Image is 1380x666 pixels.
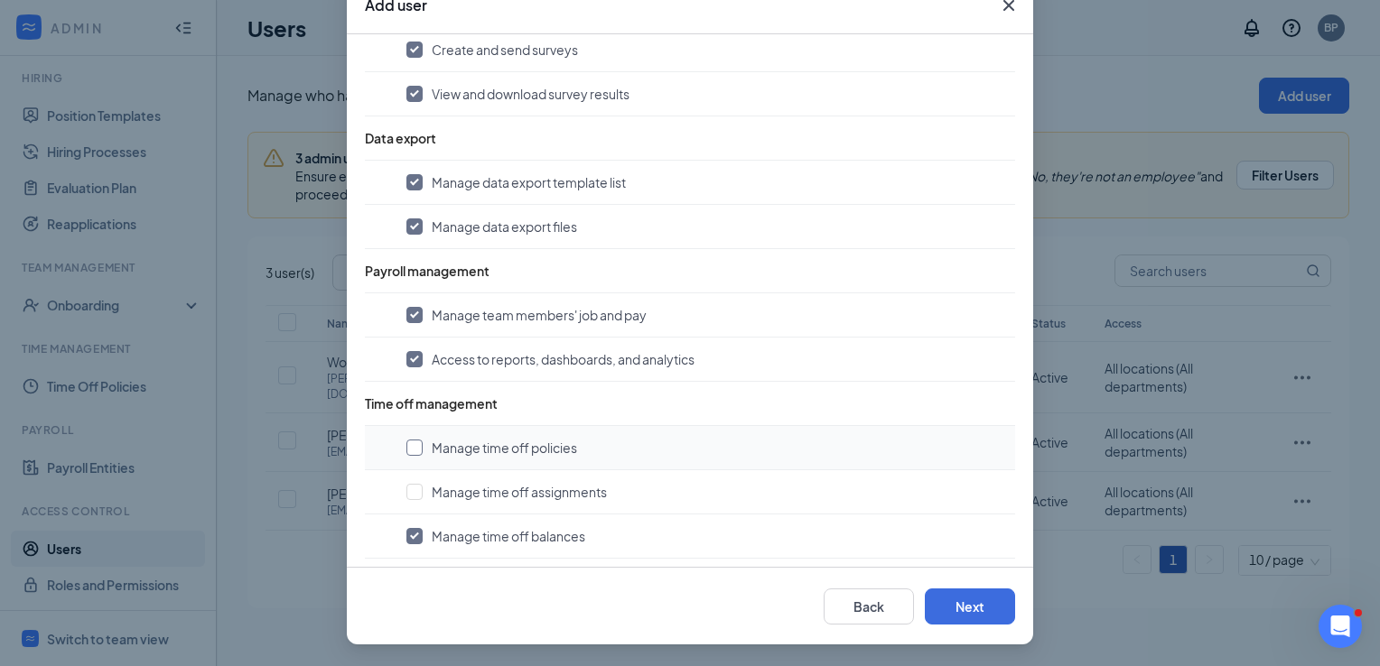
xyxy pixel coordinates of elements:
[406,527,1006,545] button: Manage time off balances
[432,306,647,324] span: Manage team members' job and pay
[432,217,577,236] span: Manage data export files
[925,588,1015,624] button: Next
[432,350,695,368] span: Access to reports, dashboards, and analytics
[406,350,1006,368] button: Access to reports, dashboards, and analytics
[406,483,1006,501] button: Manage time off assignments
[432,483,607,501] span: Manage time off assignments
[432,41,578,59] span: Create and send surveys
[432,85,629,103] span: View and download survey results
[406,85,1006,103] button: View and download survey results
[365,263,490,279] span: Payroll management
[406,41,1006,59] button: Create and send surveys
[1319,605,1362,648] iframe: Intercom live chat
[432,439,577,457] span: Manage time off policies
[406,439,1006,457] button: Manage time off policies
[406,306,1006,324] button: Manage team members' job and pay
[432,173,626,191] span: Manage data export template list
[824,588,914,624] button: Back
[432,527,585,545] span: Manage time off balances
[406,173,1006,191] button: Manage data export template list
[406,217,1006,236] button: Manage data export files
[365,130,436,146] span: Data export
[365,395,498,412] span: Time off management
